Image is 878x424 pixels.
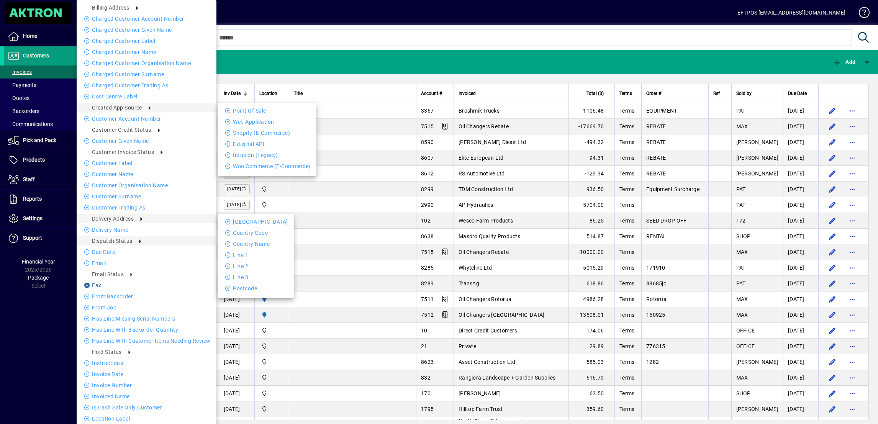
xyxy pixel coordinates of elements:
li: Customer name [77,170,216,179]
li: Charged Customer Organisation name [77,59,216,68]
li: Delivery name [77,225,216,234]
span: Email status [92,271,124,277]
span: Created App Source [92,105,142,111]
span: Delivery address [92,216,134,222]
li: Fax [77,281,216,290]
span: Billing address [92,5,129,11]
li: Has Line With Customer Items Needing Review [77,336,216,345]
li: From Job [77,303,216,312]
li: Charged Customer name [77,47,216,57]
li: Invoiced Name [77,392,216,401]
li: Customer label [77,159,216,168]
li: Cost Centre Label [77,92,216,101]
li: Location Label [77,414,216,423]
li: From Backorder [77,292,216,301]
li: Is Cash Sale Only Customer [77,403,216,412]
span: Customer credit status [92,127,151,133]
li: Customer Account number [77,114,216,123]
li: Customer Surname [77,192,216,201]
li: Invoice number [77,381,216,390]
li: Customer Given name [77,136,216,146]
li: Due date [77,247,216,257]
li: Charged Customer label [77,36,216,46]
li: Charged Customer Surname [77,70,216,79]
li: Customer Trading as [77,203,216,212]
li: Invoice date [77,370,216,379]
li: Charged Customer Given name [77,25,216,34]
li: Charged Customer Trading as [77,81,216,90]
li: Customer Organisation name [77,181,216,190]
span: Customer Invoice Status [92,149,154,155]
li: Has Line Missing Serial Numbers [77,314,216,323]
span: Hold Status [92,349,122,355]
li: Email [77,259,216,268]
span: Dispatch Status [92,238,133,244]
li: Instructions [77,359,216,368]
li: Has Line With Backorder Quantity [77,325,216,334]
li: Charged Customer Account number [77,14,216,23]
